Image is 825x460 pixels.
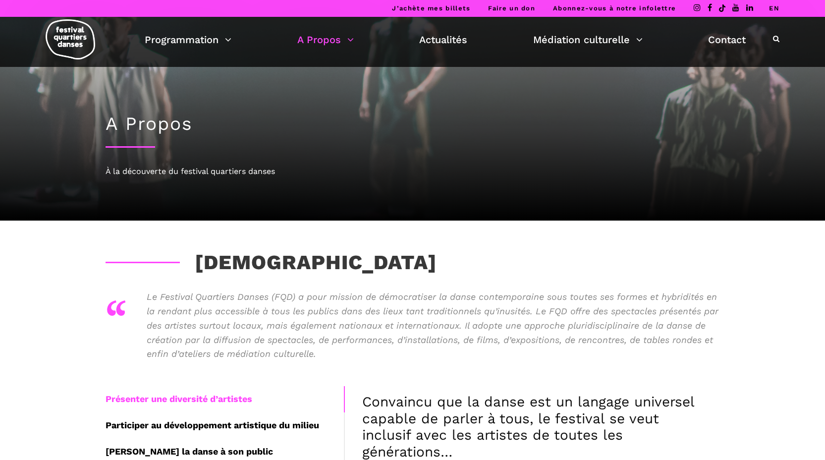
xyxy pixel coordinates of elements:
[488,4,535,12] a: Faire un don
[553,4,676,12] a: Abonnez-vous à notre infolettre
[362,394,703,460] h4: Convaincu que la danse est un langage universel capable de parler à tous, le festival se veut inc...
[297,31,354,48] a: A Propos
[533,31,643,48] a: Médiation culturelle
[147,290,720,361] p: Le Festival Quartiers Danses (FQD) a pour mission de démocratiser la danse contemporaine sous tou...
[392,4,470,12] a: J’achète mes billets
[106,113,720,135] h1: A Propos
[708,31,746,48] a: Contact
[145,31,231,48] a: Programmation
[106,386,344,412] div: Présenter une diversité d’artistes
[106,285,127,345] div: “
[106,412,344,439] div: Participer au développement artistique du milieu
[46,19,95,59] img: logo-fqd-med
[106,250,437,275] h3: [DEMOGRAPHIC_DATA]
[419,31,467,48] a: Actualités
[106,165,720,178] div: À la découverte du festival quartiers danses
[769,4,779,12] a: EN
